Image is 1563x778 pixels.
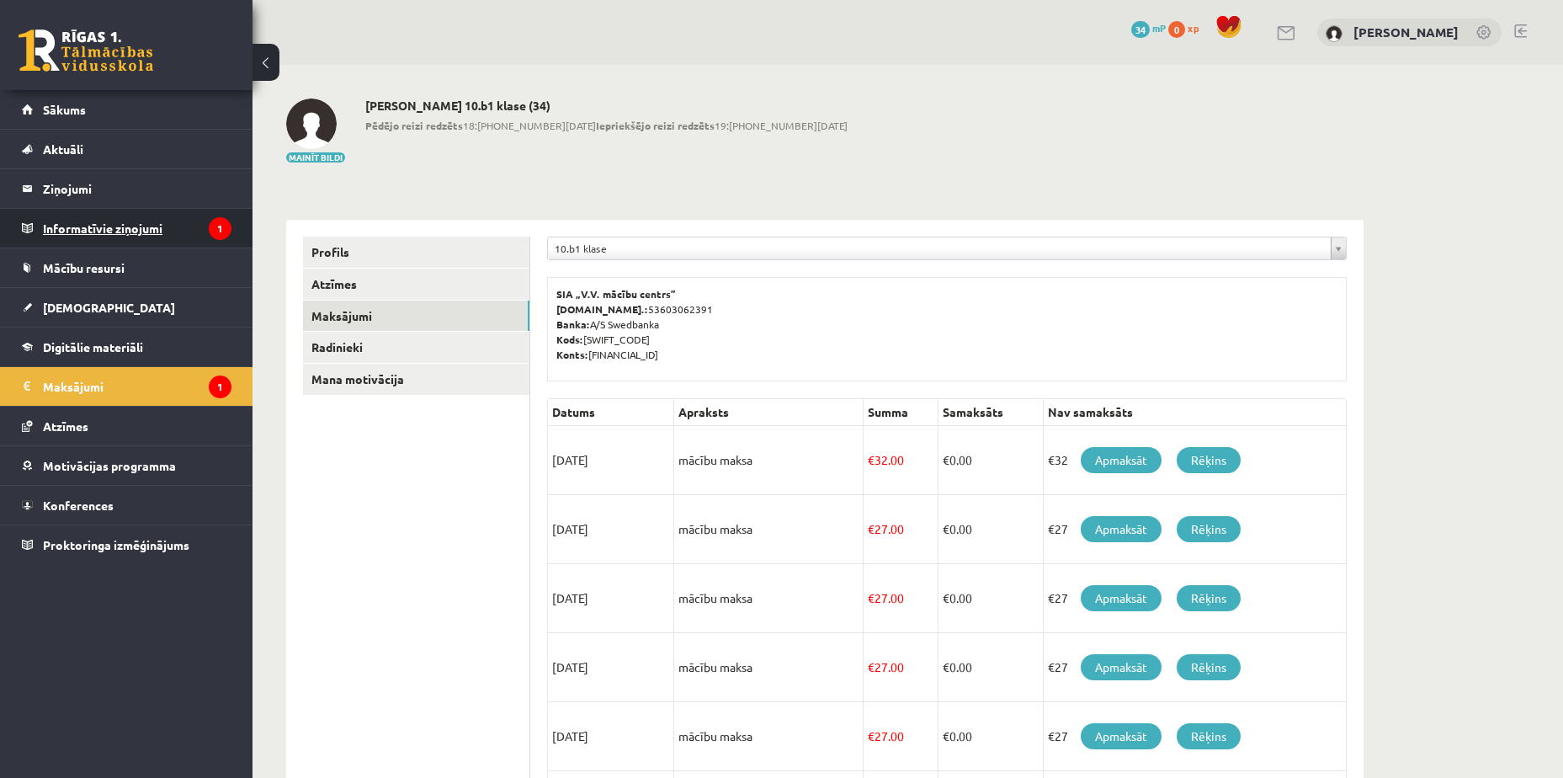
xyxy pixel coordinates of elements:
[1081,723,1162,749] a: Apmaksāt
[1152,21,1166,35] span: mP
[1081,447,1162,473] a: Apmaksāt
[556,348,588,361] b: Konts:
[674,564,864,633] td: mācību maksa
[286,99,337,149] img: Žaklīna Janemane
[303,237,529,268] a: Profils
[938,399,1043,426] th: Samaksāts
[548,399,674,426] th: Datums
[1168,21,1185,38] span: 0
[943,728,949,743] span: €
[22,367,231,406] a: Maksājumi1
[303,301,529,332] a: Maksājumi
[22,486,231,525] a: Konferences
[1177,585,1241,611] a: Rēķins
[943,521,949,536] span: €
[209,217,231,240] i: 1
[1131,21,1166,35] a: 34 mP
[938,495,1043,564] td: 0.00
[864,426,938,495] td: 32.00
[674,702,864,771] td: mācību maksa
[868,728,875,743] span: €
[864,564,938,633] td: 27.00
[43,102,86,117] span: Sākums
[22,446,231,485] a: Motivācijas programma
[365,119,463,132] b: Pēdējo reizi redzēts
[43,260,125,275] span: Mācību resursi
[864,399,938,426] th: Summa
[1043,564,1346,633] td: €27
[19,29,153,72] a: Rīgas 1. Tālmācības vidusskola
[22,525,231,564] a: Proktoringa izmēģinājums
[22,407,231,445] a: Atzīmes
[938,564,1043,633] td: 0.00
[22,130,231,168] a: Aktuāli
[22,328,231,366] a: Digitālie materiāli
[548,426,674,495] td: [DATE]
[864,633,938,702] td: 27.00
[674,633,864,702] td: mācību maksa
[1043,399,1346,426] th: Nav samaksāts
[556,287,677,301] b: SIA „V.V. mācību centrs”
[868,590,875,605] span: €
[548,633,674,702] td: [DATE]
[303,332,529,363] a: Radinieki
[1177,516,1241,542] a: Rēķins
[868,452,875,467] span: €
[1081,585,1162,611] a: Apmaksāt
[22,248,231,287] a: Mācību resursi
[1168,21,1207,35] a: 0 xp
[548,702,674,771] td: [DATE]
[556,286,1337,362] p: 53603062391 A/S Swedbanka [SWIFT_CODE] [FINANCIAL_ID]
[365,99,848,113] h2: [PERSON_NAME] 10.b1 klase (34)
[938,633,1043,702] td: 0.00
[556,317,590,331] b: Banka:
[548,564,674,633] td: [DATE]
[286,152,345,163] button: Mainīt bildi
[1353,24,1459,40] a: [PERSON_NAME]
[556,333,583,346] b: Kods:
[943,452,949,467] span: €
[1177,723,1241,749] a: Rēķins
[1188,21,1199,35] span: xp
[1043,702,1346,771] td: €27
[548,237,1346,259] a: 10.b1 klase
[1081,516,1162,542] a: Apmaksāt
[1043,426,1346,495] td: €32
[43,458,176,473] span: Motivācijas programma
[43,498,114,513] span: Konferences
[365,118,848,133] span: 18:[PHONE_NUMBER][DATE] 19:[PHONE_NUMBER][DATE]
[674,495,864,564] td: mācību maksa
[868,659,875,674] span: €
[22,288,231,327] a: [DEMOGRAPHIC_DATA]
[43,169,231,208] legend: Ziņojumi
[943,590,949,605] span: €
[22,90,231,129] a: Sākums
[864,702,938,771] td: 27.00
[868,521,875,536] span: €
[43,537,189,552] span: Proktoringa izmēģinājums
[43,209,231,248] legend: Informatīvie ziņojumi
[1131,21,1150,38] span: 34
[596,119,715,132] b: Iepriekšējo reizi redzēts
[43,141,83,157] span: Aktuāli
[1326,25,1342,42] img: Žaklīna Janemane
[548,495,674,564] td: [DATE]
[43,418,88,434] span: Atzīmes
[674,399,864,426] th: Apraksts
[1081,654,1162,680] a: Apmaksāt
[303,364,529,395] a: Mana motivācija
[209,376,231,398] i: 1
[556,302,648,316] b: [DOMAIN_NAME].:
[1177,654,1241,680] a: Rēķins
[1177,447,1241,473] a: Rēķins
[555,237,1324,259] span: 10.b1 klase
[938,426,1043,495] td: 0.00
[938,702,1043,771] td: 0.00
[22,169,231,208] a: Ziņojumi
[43,367,231,406] legend: Maksājumi
[943,659,949,674] span: €
[1043,633,1346,702] td: €27
[864,495,938,564] td: 27.00
[43,339,143,354] span: Digitālie materiāli
[1043,495,1346,564] td: €27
